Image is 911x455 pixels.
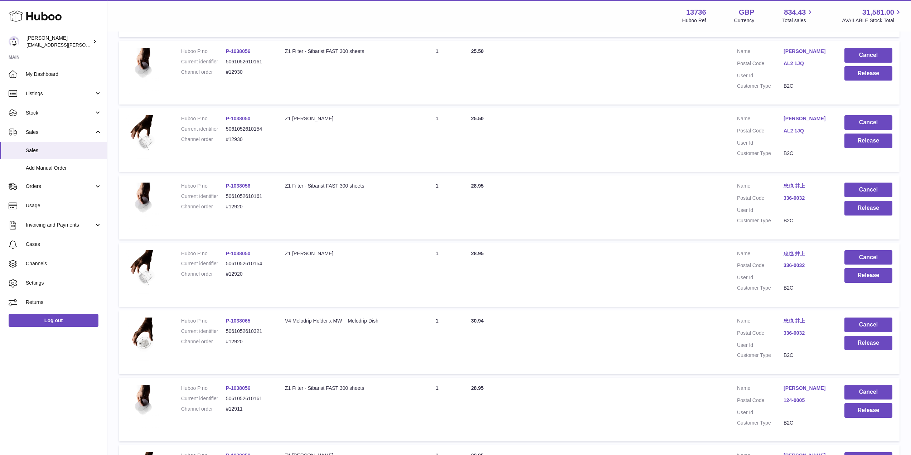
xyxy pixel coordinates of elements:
dt: Huboo P no [181,115,226,122]
button: Release [844,201,892,216]
dt: Customer Type [737,285,784,291]
div: V4 Melodrip Holder x MW + Melodrip Dish [285,318,403,324]
div: Huboo Ref [682,17,706,24]
dd: #12920 [226,338,271,345]
a: 336-0032 [784,330,830,337]
a: [PERSON_NAME] [784,48,830,55]
dt: Channel order [181,136,226,143]
button: Release [844,66,892,81]
a: P-1038050 [226,251,251,256]
dt: User Id [737,207,784,214]
dt: User Id [737,274,784,281]
dd: B2C [784,420,830,426]
dt: Channel order [181,338,226,345]
strong: GBP [739,8,754,17]
dt: Huboo P no [181,183,226,189]
dt: Postal Code [737,60,784,69]
dd: #12930 [226,136,271,143]
dd: 5061052610161 [226,58,271,65]
dt: Postal Code [737,127,784,136]
button: Cancel [844,183,892,197]
dt: Channel order [181,406,226,412]
span: Total sales [782,17,814,24]
button: Release [844,268,892,283]
span: Sales [26,129,94,136]
span: Cases [26,241,102,248]
a: 336-0032 [784,262,830,269]
span: Stock [26,110,94,116]
dt: Name [737,183,784,191]
dd: 5061052610321 [226,328,271,335]
a: 31,581.00 AVAILABLE Stock Total [842,8,902,24]
img: 137361742778689.png [126,250,162,298]
button: Cancel [844,385,892,400]
span: Settings [26,280,102,286]
strong: 13736 [686,8,706,17]
div: Z1 Filter - Sibarist FAST 300 sheets [285,385,403,392]
dt: Postal Code [737,330,784,338]
span: Invoicing and Payments [26,222,94,228]
td: 1 [410,378,464,441]
dt: Customer Type [737,352,784,359]
span: Orders [26,183,94,190]
span: 25.50 [471,48,484,54]
a: 忠也 井上 [784,250,830,257]
dt: Postal Code [737,195,784,203]
span: Listings [26,90,94,97]
a: AL2 1JQ [784,60,830,67]
dt: Name [737,115,784,124]
dd: 5061052610154 [226,126,271,132]
dd: #12930 [226,69,271,76]
a: P-1038065 [226,318,251,324]
dt: Customer Type [737,420,784,426]
dd: 5061052610161 [226,193,271,200]
span: 30.94 [471,318,484,324]
td: 1 [410,243,464,307]
dt: Channel order [181,271,226,277]
dt: User Id [737,72,784,79]
a: [PERSON_NAME] [784,385,830,392]
dd: #12911 [226,406,271,412]
button: Cancel [844,318,892,332]
span: [EMAIL_ADDRESS][PERSON_NAME][DOMAIN_NAME] [26,42,144,48]
dt: Current identifier [181,193,226,200]
a: 忠也 井上 [784,183,830,189]
dd: B2C [784,352,830,359]
dt: Huboo P no [181,318,226,324]
img: 137361742779216.jpeg [126,48,162,96]
div: Z1 [PERSON_NAME] [285,250,403,257]
span: AVAILABLE Stock Total [842,17,902,24]
dd: B2C [784,150,830,157]
dt: Postal Code [737,397,784,406]
span: 28.95 [471,183,484,189]
a: P-1038056 [226,48,251,54]
dt: Channel order [181,203,226,210]
td: 1 [410,310,464,374]
a: AL2 1JQ [784,127,830,134]
dt: Current identifier [181,328,226,335]
a: 834.43 Total sales [782,8,814,24]
dt: Huboo P no [181,250,226,257]
a: Log out [9,314,98,327]
dt: User Id [737,409,784,416]
img: 137361742780269.png [126,318,162,365]
td: 1 [410,108,464,172]
button: Release [844,336,892,350]
dt: Current identifier [181,395,226,402]
button: Cancel [844,250,892,265]
span: Usage [26,202,102,209]
dt: User Id [737,342,784,349]
dt: User Id [737,140,784,146]
dd: #12920 [226,203,271,210]
dt: Name [737,48,784,57]
a: [PERSON_NAME] [784,115,830,122]
a: 忠也 井上 [784,318,830,324]
span: 834.43 [784,8,806,17]
div: [PERSON_NAME] [26,35,91,48]
img: 137361742779216.jpeg [126,385,162,432]
dd: 5061052610154 [226,260,271,267]
a: P-1038056 [226,183,251,189]
span: Sales [26,147,102,154]
span: 31,581.00 [862,8,894,17]
dt: Name [737,385,784,393]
